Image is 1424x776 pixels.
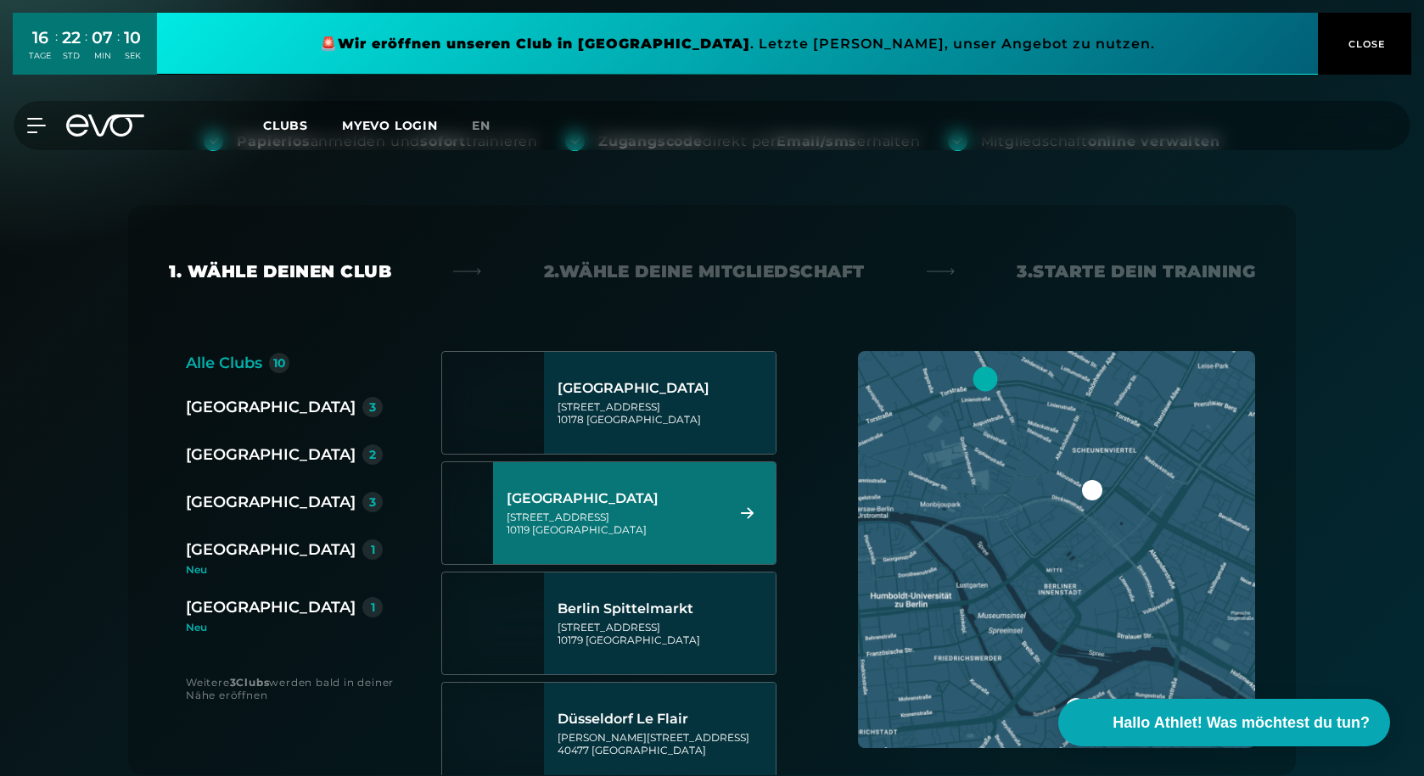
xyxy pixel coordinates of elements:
[230,676,237,689] strong: 3
[472,118,491,133] span: en
[186,443,356,466] div: [GEOGRAPHIC_DATA]
[558,400,771,426] div: [STREET_ADDRESS] 10178 [GEOGRAPHIC_DATA]
[369,449,376,461] div: 2
[186,595,356,619] div: [GEOGRAPHIC_DATA]
[169,260,391,283] div: 1. Wähle deinen Club
[507,511,720,536] div: [STREET_ADDRESS] 10119 [GEOGRAPHIC_DATA]
[558,711,771,728] div: Düsseldorf Le Flair
[85,27,87,72] div: :
[1058,699,1390,746] button: Hallo Athlet! Was möchtest du tun?
[342,118,438,133] a: MYEVO LOGIN
[186,490,356,514] div: [GEOGRAPHIC_DATA]
[186,676,407,701] div: Weitere werden bald in deiner Nähe eröffnen
[558,600,771,617] div: Berlin Spittelmarkt
[507,490,720,507] div: [GEOGRAPHIC_DATA]
[1318,13,1411,75] button: CLOSE
[186,622,383,633] div: Neu
[558,731,771,756] div: [PERSON_NAME][STREET_ADDRESS] 40477 [GEOGRAPHIC_DATA]
[186,395,356,419] div: [GEOGRAPHIC_DATA]
[29,50,51,62] div: TAGE
[186,538,356,561] div: [GEOGRAPHIC_DATA]
[263,117,342,133] a: Clubs
[62,25,81,50] div: 22
[858,351,1255,748] img: map
[124,50,141,62] div: SEK
[186,351,262,375] div: Alle Clubs
[124,25,141,50] div: 10
[62,50,81,62] div: STD
[369,401,376,413] div: 3
[472,116,511,136] a: en
[186,565,396,575] div: Neu
[55,27,58,72] div: :
[117,27,120,72] div: :
[558,380,771,397] div: [GEOGRAPHIC_DATA]
[371,544,375,555] div: 1
[544,260,865,283] div: 2. Wähle deine Mitgliedschaft
[92,25,113,50] div: 07
[273,357,286,369] div: 10
[1344,36,1386,52] span: CLOSE
[29,25,51,50] div: 16
[1113,712,1370,734] span: Hallo Athlet! Was möchtest du tun?
[558,621,771,646] div: [STREET_ADDRESS] 10179 [GEOGRAPHIC_DATA]
[92,50,113,62] div: MIN
[263,118,308,133] span: Clubs
[369,496,376,508] div: 3
[371,601,375,613] div: 1
[1017,260,1255,283] div: 3. Starte dein Training
[236,676,269,689] strong: Clubs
